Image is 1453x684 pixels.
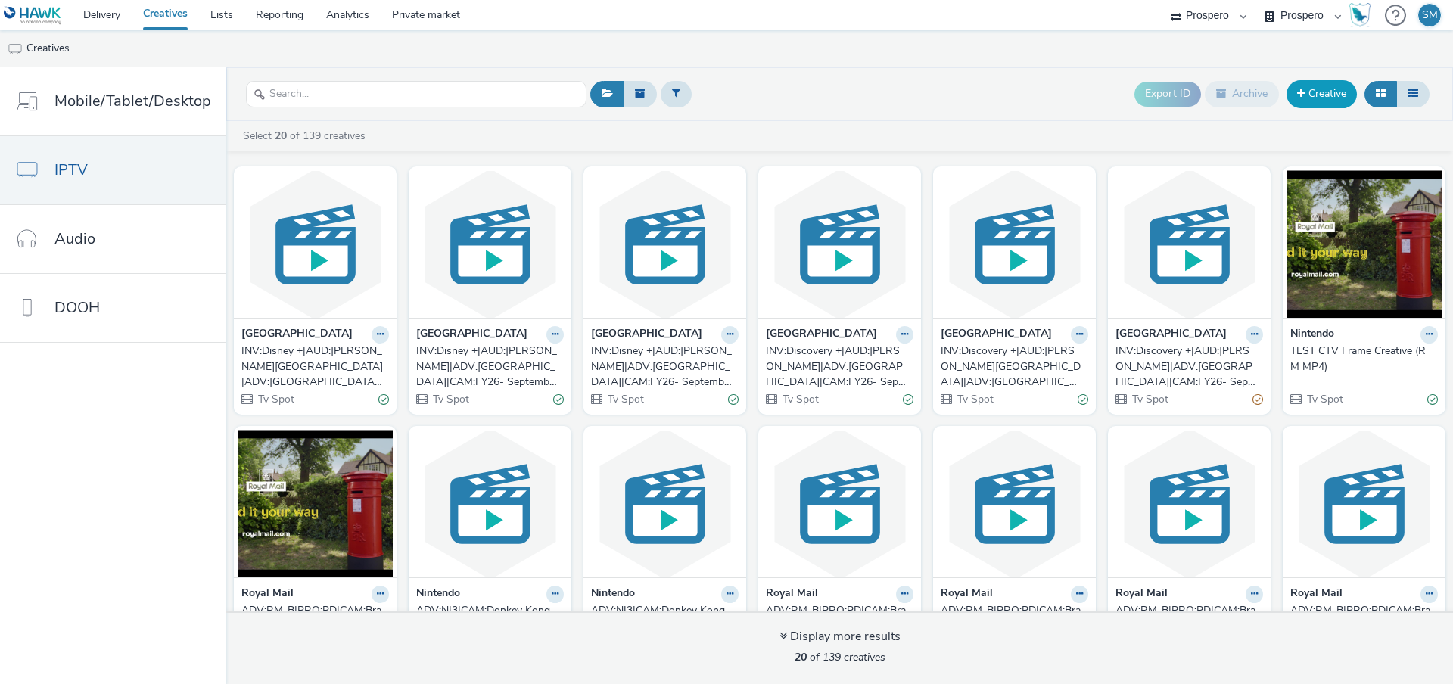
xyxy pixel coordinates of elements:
div: Valid [1078,391,1088,407]
img: Hawk Academy [1349,3,1371,27]
img: INV:Disney +|AUD:Claire Conquest|ADV:Iceland|CAM:FY26- September Only|CHA:Video|PLA:Prospero|TEC:... [412,170,568,318]
span: Tv Spot [781,392,819,406]
button: Grid [1364,81,1397,107]
a: ADV:RM-B|PRO:PD|CAM:Brand SVOD 25|CHA:CTV / SVOD|PLA:Prospero|INV:Discovery+|TEC:N/A|PHA:|OBJ:Awa... [1115,603,1263,649]
img: INV:Discovery +|AUD:Claire London|ADV:Iceland|CAM:FY26- September Only|CHA:Video|PLA:Prospero|TEC... [937,170,1092,318]
a: ADV:RM-B|PRO:PD|CAM:Brand SVOD 25|CHA:CTV / SVOD|PLA:Prospero|INV:Disney+|TEC:N/A|PHA:|OBJ:Awaren... [766,603,913,649]
div: Partially valid [1252,391,1263,407]
div: INV:Disney +|AUD:[PERSON_NAME]|ADV:[GEOGRAPHIC_DATA]|CAM:FY26- September Only|CHA:Video|PLA:Prosp... [416,344,558,390]
strong: 20 [795,650,807,664]
strong: 20 [275,129,287,143]
strong: Nintendo [416,586,460,603]
div: ADV:RM-B|PRO:PD|CAM:Brand SVOD 25|CHA:CTV / SVOD|PLA:Prospero|INV:Discovery+|TEC:N/A|PHA:|OBJ:Awa... [241,603,383,649]
strong: Royal Mail [1290,586,1343,603]
strong: Nintendo [1290,326,1334,344]
div: ADV:RM-B|PRO:PD|CAM:Brand SVOD 25|CHA:CTV / SVOD|PLA:Prospero|INV:Disney+|TEC:N/A|PHA:|OBJ:Awaren... [941,603,1082,649]
span: Tv Spot [1305,392,1343,406]
strong: [GEOGRAPHIC_DATA] [1115,326,1227,344]
a: INV:Discovery +|AUD:[PERSON_NAME]|ADV:[GEOGRAPHIC_DATA]|CAM:FY26- September Only|CHA:Video|PLA:Pr... [1115,344,1263,390]
div: Valid [903,391,913,407]
a: Select of 139 creatives [241,129,372,143]
strong: Nintendo [591,586,635,603]
span: Mobile/Tablet/Desktop [54,90,211,112]
div: Display more results [779,628,901,645]
span: Tv Spot [1131,392,1168,406]
strong: Royal Mail [766,586,818,603]
div: ADV:NI3|CAM:Donkey Kong Bananza|CHA:CTV / SVOD|PLA:Prospero|INV:Frame|TEC:N/A|PHA:|OBJ:Awareness|... [591,603,733,649]
span: Tv Spot [606,392,644,406]
a: TEST CTV Frame Creative (RM MP4) [1290,344,1438,375]
a: Creative [1287,80,1357,107]
div: ADV:RM-B|PRO:PD|CAM:Brand SVOD 25|CHA:CTV / SVOD|PLA:Prospero|INV:Disney+|TEC:N/A|PHA:|OBJ:Awaren... [766,603,907,649]
a: Hawk Academy [1349,3,1377,27]
img: INV:Disney +|AUD:Claire Heartland|ADV:Iceland|CAM:FY26- September Only|CHA:Video|PLA:Prospero|TEC... [587,170,742,318]
div: INV:Disney +|AUD:[PERSON_NAME][GEOGRAPHIC_DATA]|ADV:[GEOGRAPHIC_DATA]|CAM:FY26- September Only|CH... [241,344,383,390]
img: ADV:RM-B|PRO:PD|CAM:Brand SVOD 25|CHA:CTV / SVOD|PLA:Prospero|INV:Discovery+|TEC:N/A|PHA:|OBJ:Awa... [1112,430,1267,577]
a: INV:Discovery +|AUD:[PERSON_NAME]|ADV:[GEOGRAPHIC_DATA]|CAM:FY26- September Only|CHA:Video|PLA:Pr... [766,344,913,390]
span: Tv Spot [431,392,469,406]
div: Valid [553,391,564,407]
strong: Royal Mail [241,586,294,603]
strong: Royal Mail [1115,586,1168,603]
div: Valid [378,391,389,407]
img: INV:Discovery +|AUD:Claire Heartland|ADV:Iceland|CAM:FY26- September Only|CHA:Video|PLA:Prospero|... [1112,170,1267,318]
div: ADV:RM-B|PRO:PD|CAM:Brand SVOD 25|CHA:CTV / SVOD|PLA:Prospero|INV:Disney+|TEC:N/A|PHA:|OBJ:Awaren... [1290,603,1432,649]
a: INV:Disney +|AUD:[PERSON_NAME][GEOGRAPHIC_DATA]|ADV:[GEOGRAPHIC_DATA]|CAM:FY26- September Only|CH... [241,344,389,390]
img: undefined Logo [4,6,62,25]
span: of 139 creatives [795,650,885,664]
button: Table [1396,81,1430,107]
button: Archive [1205,81,1279,107]
div: INV:Discovery +|AUD:[PERSON_NAME]|ADV:[GEOGRAPHIC_DATA]|CAM:FY26- September Only|CHA:Video|PLA:Pr... [766,344,907,390]
img: ADV:NI3|CAM:Donkey Kong Bananza|CHA:CTV / SVOD|PLA:Prospero|INV:Frame|TEC:N/A|PHA:|OBJ:Awareness|... [587,430,742,577]
a: INV:Discovery +|AUD:[PERSON_NAME][GEOGRAPHIC_DATA]|ADV:[GEOGRAPHIC_DATA]|CAM:FY26- September Only... [941,344,1088,390]
div: INV:Disney +|AUD:[PERSON_NAME]|ADV:[GEOGRAPHIC_DATA]|CAM:FY26- September Only|CHA:Video|PLA:Prosp... [591,344,733,390]
div: Valid [1427,391,1438,407]
img: INV:Disney +|AUD:Claire London|ADV:Iceland|CAM:FY26- September Only|CHA:Video|PLA:Prospero|TEC:Gr... [238,170,393,318]
a: ADV:RM-B|PRO:PD|CAM:Brand SVOD 25|CHA:CTV / SVOD|PLA:Prospero|INV:Disney+|TEC:N/A|PHA:|OBJ:Awaren... [1290,603,1438,649]
span: IPTV [54,159,88,181]
a: ADV:RM-B|PRO:PD|CAM:Brand SVOD 25|CHA:CTV / SVOD|PLA:Prospero|INV:Disney+|TEC:N/A|PHA:|OBJ:Awaren... [941,603,1088,649]
img: TEST CTV Frame Creative (RM MP4) visual [1287,170,1442,318]
div: ADV:RM-B|PRO:PD|CAM:Brand SVOD 25|CHA:CTV / SVOD|PLA:Prospero|INV:Discovery+|TEC:N/A|PHA:|OBJ:Awa... [1115,603,1257,649]
div: TEST CTV Frame Creative (RM MP4) [1290,344,1432,375]
img: ADV:RM-B|PRO:PD|CAM:Brand SVOD 25|CHA:CTV / SVOD|PLA:Prospero|INV:Disney+|TEC:N/A|PHA:|OBJ:Awaren... [937,430,1092,577]
div: ADV:NI3|CAM:Donkey Kong Bananza|CHA:CTV / SVOD|PLA:Prospero|INV:Frame|TEC:N/A|PHA:|OBJ:Awareness|... [416,603,558,649]
a: ADV:NI3|CAM:Donkey Kong Bananza|CHA:CTV / SVOD|PLA:Prospero|INV:Frame|TEC:N/A|PHA:|OBJ:Awareness|... [416,603,564,649]
div: SM [1422,4,1438,26]
a: INV:Disney +|AUD:[PERSON_NAME]|ADV:[GEOGRAPHIC_DATA]|CAM:FY26- September Only|CHA:Video|PLA:Prosp... [416,344,564,390]
span: Tv Spot [257,392,294,406]
button: Export ID [1134,82,1201,106]
div: INV:Discovery +|AUD:[PERSON_NAME][GEOGRAPHIC_DATA]|ADV:[GEOGRAPHIC_DATA]|CAM:FY26- September Only... [941,344,1082,390]
img: ADV:RM-B|PRO:PD|CAM:Brand SVOD 25|CHA:CTV / SVOD|PLA:Prospero|INV:Disney+|TEC:N/A|PHA:|OBJ:Awaren... [762,430,917,577]
a: ADV:NI3|CAM:Donkey Kong Bananza|CHA:CTV / SVOD|PLA:Prospero|INV:Frame|TEC:N/A|PHA:|OBJ:Awareness|... [591,603,739,649]
img: tv [8,42,23,57]
span: DOOH [54,297,100,319]
strong: [GEOGRAPHIC_DATA] [241,326,353,344]
span: Audio [54,228,95,250]
strong: Royal Mail [941,586,993,603]
div: Valid [728,391,739,407]
a: INV:Disney +|AUD:[PERSON_NAME]|ADV:[GEOGRAPHIC_DATA]|CAM:FY26- September Only|CHA:Video|PLA:Prosp... [591,344,739,390]
img: ADV:RM-B|PRO:PD|CAM:Brand SVOD 25|CHA:CTV / SVOD|PLA:Prospero|INV:Disney+|TEC:N/A|PHA:|OBJ:Awaren... [1287,430,1442,577]
img: ADV:NI3|CAM:Donkey Kong Bananza|CHA:CTV / SVOD|PLA:Prospero|INV:Frame|TEC:N/A|PHA:|OBJ:Awareness|... [412,430,568,577]
strong: [GEOGRAPHIC_DATA] [766,326,877,344]
strong: [GEOGRAPHIC_DATA] [591,326,702,344]
span: Tv Spot [956,392,994,406]
img: INV:Discovery +|AUD:Claire Conquest|ADV:Iceland|CAM:FY26- September Only|CHA:Video|PLA:Prospero|T... [762,170,917,318]
a: ADV:RM-B|PRO:PD|CAM:Brand SVOD 25|CHA:CTV / SVOD|PLA:Prospero|INV:Discovery+|TEC:N/A|PHA:|OBJ:Awa... [241,603,389,649]
strong: [GEOGRAPHIC_DATA] [416,326,527,344]
strong: [GEOGRAPHIC_DATA] [941,326,1052,344]
input: Search... [246,81,586,107]
div: INV:Discovery +|AUD:[PERSON_NAME]|ADV:[GEOGRAPHIC_DATA]|CAM:FY26- September Only|CHA:Video|PLA:Pr... [1115,344,1257,390]
img: ADV:RM-B|PRO:PD|CAM:Brand SVOD 25|CHA:CTV / SVOD|PLA:Prospero|INV:Discovery+|TEC:N/A|PHA:|OBJ:Awa... [238,430,393,577]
